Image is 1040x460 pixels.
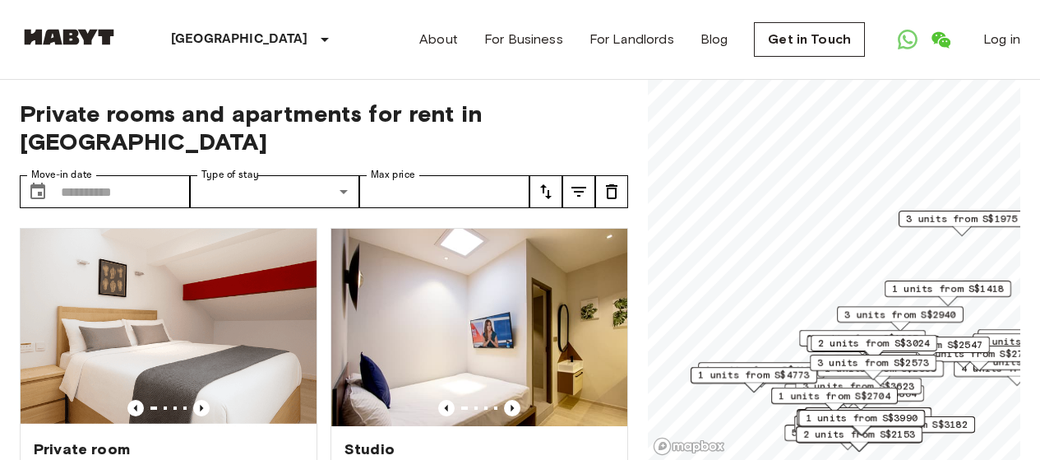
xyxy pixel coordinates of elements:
[885,281,1011,306] div: Map marker
[817,355,929,370] span: 3 units from S$2573
[848,416,975,442] div: Map marker
[983,30,1020,49] a: Log in
[796,426,922,452] div: Map marker
[794,416,921,441] div: Map marker
[906,211,1018,226] span: 3 units from S$1975
[419,30,458,49] a: About
[795,378,922,403] div: Map marker
[844,307,956,322] span: 3 units from S$2940
[779,388,890,403] span: 1 units from S$2704
[807,331,918,346] span: 3 units from S$1985
[771,388,898,413] div: Map marker
[127,400,144,416] button: Previous image
[792,425,904,440] span: 5 units from S$1680
[806,411,918,425] span: 1 units from S$3990
[34,439,130,459] span: Private room
[705,363,817,378] span: 1 units from S$4196
[589,30,674,49] a: For Landlords
[344,439,395,459] span: Studio
[331,229,627,426] img: Marketing picture of unit SG-01-110-033-001
[21,175,54,208] button: Choose date
[201,168,259,182] label: Type of stay
[562,175,595,208] button: tune
[438,400,455,416] button: Previous image
[892,281,1004,296] span: 1 units from S$1418
[21,229,317,426] img: Marketing picture of unit SG-01-127-001-001
[856,417,968,432] span: 1 units from S$3182
[863,337,990,362] div: Map marker
[811,335,937,360] div: Map marker
[797,385,924,411] div: Map marker
[891,23,924,56] a: Open WhatsApp
[484,30,563,49] a: For Business
[171,30,308,49] p: [GEOGRAPHIC_DATA]
[802,379,914,393] span: 3 units from S$3623
[871,337,982,352] span: 1 units from S$2547
[798,410,925,435] div: Map marker
[807,336,939,361] div: Map marker
[784,425,911,450] div: Map marker
[810,355,936,380] div: Map marker
[698,362,825,388] div: Map marker
[924,23,957,56] a: Open WeChat
[529,175,562,208] button: tune
[700,30,728,49] a: Blog
[805,407,931,433] div: Map marker
[371,168,415,182] label: Max price
[691,367,817,393] div: Map marker
[31,168,92,182] label: Move-in date
[754,22,865,57] a: Get in Touch
[193,400,210,416] button: Previous image
[837,306,964,332] div: Map marker
[20,29,118,45] img: Habyt
[799,330,926,355] div: Map marker
[20,100,628,156] span: Private rooms and apartments for rent in [GEOGRAPHIC_DATA]
[818,336,930,351] span: 2 units from S$3024
[595,175,628,208] button: tune
[817,360,944,386] div: Map marker
[698,368,810,383] span: 1 units from S$4773
[899,211,1025,236] div: Map marker
[504,400,520,416] button: Previous image
[797,410,923,435] div: Map marker
[653,437,725,456] a: Mapbox logo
